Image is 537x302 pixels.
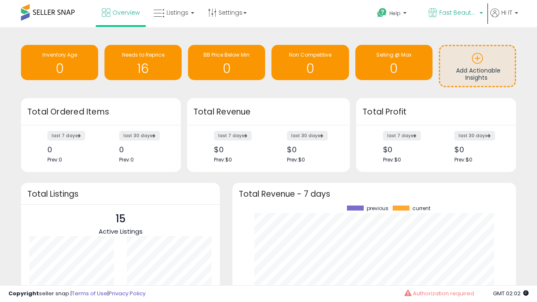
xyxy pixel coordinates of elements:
a: Add Actionable Insights [440,46,515,86]
div: seller snap | | [8,290,146,298]
a: BB Price Below Min 0 [188,45,265,80]
p: 15 [99,211,143,227]
h3: Total Ordered Items [27,106,175,118]
div: $0 [454,145,501,154]
span: BB Price Below Min [203,51,250,58]
h3: Total Revenue - 7 days [239,191,510,197]
h3: Total Profit [362,106,510,118]
span: Prev: 0 [119,156,134,163]
h1: 0 [276,62,344,75]
a: Non Competitive 0 [271,45,349,80]
i: Get Help [377,8,387,18]
span: Selling @ Max [376,51,412,58]
div: 0 [119,145,166,154]
span: current [412,206,430,211]
div: $0 [383,145,430,154]
span: Active Listings [99,227,143,236]
span: 2025-08-15 02:02 GMT [493,289,529,297]
span: Add Actionable Insights [456,66,501,82]
span: Hi IT [501,8,512,17]
span: Prev: $0 [214,156,232,163]
h3: Total Revenue [193,106,344,118]
label: last 30 days [287,131,328,141]
a: Hi IT [490,8,518,27]
label: last 7 days [47,131,85,141]
a: Selling @ Max 0 [355,45,433,80]
label: last 30 days [119,131,160,141]
h1: 16 [109,62,177,75]
span: Prev: $0 [454,156,472,163]
a: Privacy Policy [109,289,146,297]
span: Fast Beauty ([GEOGRAPHIC_DATA]) [439,8,477,17]
span: Overview [112,8,140,17]
h1: 0 [360,62,428,75]
h3: Total Listings [27,191,214,197]
span: Listings [167,8,188,17]
h1: 0 [25,62,94,75]
span: Needs to Reprice [122,51,164,58]
h1: 0 [192,62,261,75]
label: last 7 days [383,131,421,141]
a: Needs to Reprice 16 [104,45,182,80]
span: Non Competitive [289,51,331,58]
span: Inventory Age [42,51,77,58]
div: $0 [287,145,335,154]
span: Help [389,10,401,17]
a: Inventory Age 0 [21,45,98,80]
label: last 7 days [214,131,252,141]
strong: Copyright [8,289,39,297]
a: Help [370,1,421,27]
span: previous [367,206,388,211]
label: last 30 days [454,131,495,141]
a: Terms of Use [72,289,107,297]
span: Prev: $0 [383,156,401,163]
span: Prev: $0 [287,156,305,163]
div: 0 [47,145,94,154]
span: Prev: 0 [47,156,62,163]
div: $0 [214,145,262,154]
